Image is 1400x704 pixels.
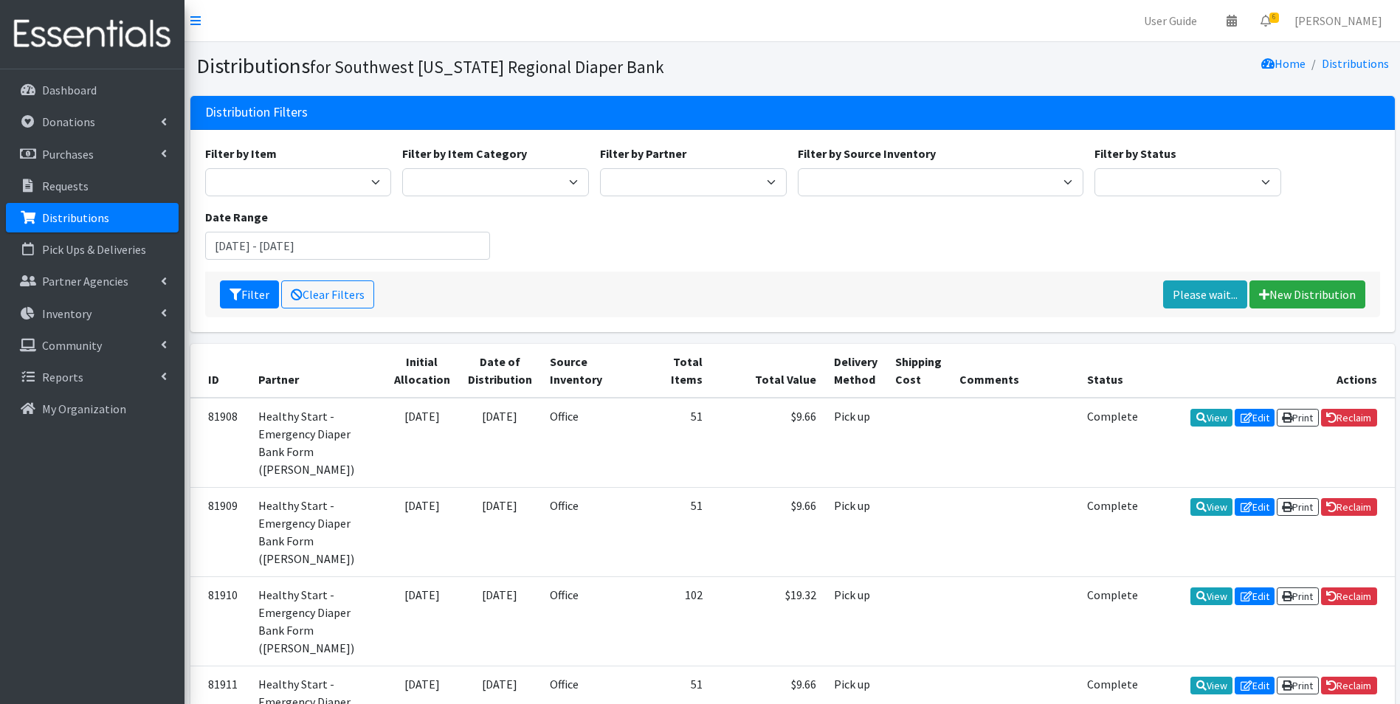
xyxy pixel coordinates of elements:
a: Donations [6,107,179,137]
a: View [1190,677,1232,694]
td: Office [541,398,646,488]
a: Print [1277,498,1319,516]
a: Edit [1235,498,1275,516]
p: Partner Agencies [42,274,128,289]
th: Status [1078,344,1147,398]
a: View [1190,587,1232,605]
a: Pick Ups & Deliveries [6,235,179,264]
td: $9.66 [711,487,825,576]
a: Dashboard [6,75,179,105]
p: Reports [42,370,83,384]
a: Purchases [6,139,179,169]
a: 6 [1249,6,1283,35]
td: [DATE] [385,576,459,666]
img: HumanEssentials [6,10,179,59]
p: Requests [42,179,89,193]
td: 81910 [190,576,249,666]
td: Healthy Start - Emergency Diaper Bank Form ([PERSON_NAME]) [249,487,385,576]
td: Complete [1078,487,1147,576]
a: Partner Agencies [6,266,179,296]
a: User Guide [1132,6,1209,35]
a: Distributions [6,203,179,232]
th: Shipping Cost [886,344,951,398]
label: Filter by Item Category [402,145,527,162]
td: [DATE] [385,398,459,488]
p: Donations [42,114,95,129]
a: Edit [1235,587,1275,605]
td: [DATE] [459,576,541,666]
label: Filter by Source Inventory [798,145,936,162]
td: 51 [646,487,711,576]
input: January 1, 2011 - December 31, 2011 [205,232,491,260]
td: $9.66 [711,398,825,488]
a: Print [1277,587,1319,605]
td: Office [541,487,646,576]
th: Partner [249,344,385,398]
td: 51 [646,398,711,488]
a: Community [6,331,179,360]
a: Print [1277,677,1319,694]
td: Complete [1078,398,1147,488]
td: 102 [646,576,711,666]
td: Healthy Start - Emergency Diaper Bank Form ([PERSON_NAME]) [249,398,385,488]
a: Edit [1235,409,1275,427]
th: ID [190,344,249,398]
a: [PERSON_NAME] [1283,6,1394,35]
td: [DATE] [459,487,541,576]
a: Distributions [1322,56,1389,71]
p: Community [42,338,102,353]
a: Edit [1235,677,1275,694]
h3: Distribution Filters [205,105,308,120]
a: Reclaim [1321,587,1377,605]
th: Total Value [711,344,825,398]
td: 81908 [190,398,249,488]
a: View [1190,498,1232,516]
a: Inventory [6,299,179,328]
button: Filter [220,280,279,308]
td: Pick up [825,398,886,488]
a: Reclaim [1321,409,1377,427]
p: Dashboard [42,83,97,97]
a: View [1190,409,1232,427]
th: Actions [1147,344,1395,398]
th: Date of Distribution [459,344,541,398]
td: Healthy Start - Emergency Diaper Bank Form ([PERSON_NAME]) [249,576,385,666]
a: Reclaim [1321,677,1377,694]
th: Source Inventory [541,344,646,398]
th: Comments [951,344,1078,398]
td: $19.32 [711,576,825,666]
a: Reclaim [1321,498,1377,516]
p: Distributions [42,210,109,225]
td: [DATE] [459,398,541,488]
td: Pick up [825,487,886,576]
td: Pick up [825,576,886,666]
h1: Distributions [196,53,787,79]
th: Delivery Method [825,344,886,398]
a: Clear Filters [281,280,374,308]
td: Office [541,576,646,666]
a: Reports [6,362,179,392]
label: Filter by Item [205,145,277,162]
label: Filter by Partner [600,145,686,162]
p: Pick Ups & Deliveries [42,242,146,257]
a: Print [1277,409,1319,427]
label: Filter by Status [1094,145,1176,162]
th: Initial Allocation [385,344,459,398]
td: Complete [1078,576,1147,666]
a: Home [1261,56,1306,71]
label: Date Range [205,208,268,226]
p: My Organization [42,401,126,416]
p: Purchases [42,147,94,162]
p: Inventory [42,306,92,321]
td: 81909 [190,487,249,576]
span: 6 [1269,13,1279,23]
a: Requests [6,171,179,201]
small: for Southwest [US_STATE] Regional Diaper Bank [310,56,664,77]
th: Total Items [646,344,711,398]
a: Please wait... [1163,280,1247,308]
td: [DATE] [385,487,459,576]
a: My Organization [6,394,179,424]
a: New Distribution [1249,280,1365,308]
